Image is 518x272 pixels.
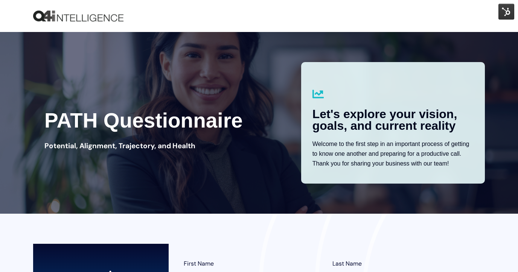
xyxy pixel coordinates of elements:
span: Last Name [332,260,362,267]
h6: Potential, Alignment, Trajectory, and Health [44,141,195,151]
p: Welcome to the first step in an important process of getting to know one another and preparing fo... [312,139,474,169]
span: First Name [184,260,214,267]
img: HubSpot Tools Menu Toggle [498,4,514,20]
a: Back to Home [33,11,123,22]
iframe: Chat Widget [480,236,518,272]
img: Q4intelligence, LLC logo [33,11,123,22]
div: Let's explore your vision, goals, and current reality [312,108,474,132]
div: PATH Questionnaire [44,111,243,130]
